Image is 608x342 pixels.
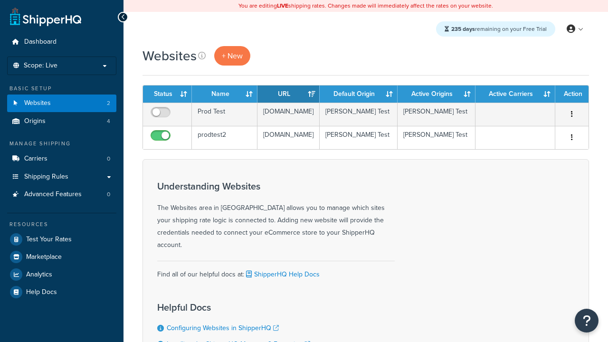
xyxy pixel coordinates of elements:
td: prodtest2 [192,126,257,149]
th: Default Origin: activate to sort column ascending [320,85,398,103]
b: LIVE [277,1,288,10]
li: Origins [7,113,116,130]
button: Open Resource Center [575,309,598,332]
h1: Websites [142,47,197,65]
span: Scope: Live [24,62,57,70]
li: Websites [7,95,116,112]
div: Resources [7,220,116,228]
a: Dashboard [7,33,116,51]
span: Carriers [24,155,47,163]
h3: Understanding Websites [157,181,395,191]
td: [PERSON_NAME] Test [320,126,398,149]
td: [DOMAIN_NAME] [257,126,320,149]
li: Advanced Features [7,186,116,203]
a: Configuring Websites in ShipperHQ [167,323,279,333]
th: Active Origins: activate to sort column ascending [398,85,475,103]
span: 2 [107,99,110,107]
a: + New [214,46,250,66]
th: URL: activate to sort column ascending [257,85,320,103]
div: Manage Shipping [7,140,116,148]
div: remaining on your Free Trial [436,21,555,37]
a: Help Docs [7,284,116,301]
div: Basic Setup [7,85,116,93]
td: [PERSON_NAME] Test [398,103,475,126]
a: Analytics [7,266,116,283]
div: The Websites area in [GEOGRAPHIC_DATA] allows you to manage which sites your shipping rate logic ... [157,181,395,251]
a: Shipping Rules [7,168,116,186]
span: Analytics [26,271,52,279]
span: + New [222,50,243,61]
span: Shipping Rules [24,173,68,181]
span: Test Your Rates [26,236,72,244]
span: 0 [107,190,110,199]
td: [PERSON_NAME] Test [320,103,398,126]
span: Advanced Features [24,190,82,199]
a: Origins 4 [7,113,116,130]
a: Test Your Rates [7,231,116,248]
th: Active Carriers: activate to sort column ascending [475,85,555,103]
span: Help Docs [26,288,57,296]
a: Marketplace [7,248,116,266]
a: ShipperHQ Help Docs [244,269,320,279]
td: [PERSON_NAME] Test [398,126,475,149]
strong: 235 days [451,25,475,33]
a: Carriers 0 [7,150,116,168]
th: Action [555,85,589,103]
a: ShipperHQ Home [10,7,81,26]
span: Marketplace [26,253,62,261]
td: Prod Test [192,103,257,126]
span: Dashboard [24,38,57,46]
th: Name: activate to sort column ascending [192,85,257,103]
span: 4 [107,117,110,125]
div: Find all of our helpful docs at: [157,261,395,281]
a: Advanced Features 0 [7,186,116,203]
a: Websites 2 [7,95,116,112]
td: [DOMAIN_NAME] [257,103,320,126]
span: Websites [24,99,51,107]
span: 0 [107,155,110,163]
h3: Helpful Docs [157,302,328,313]
th: Status: activate to sort column ascending [143,85,192,103]
span: Origins [24,117,46,125]
li: Carriers [7,150,116,168]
